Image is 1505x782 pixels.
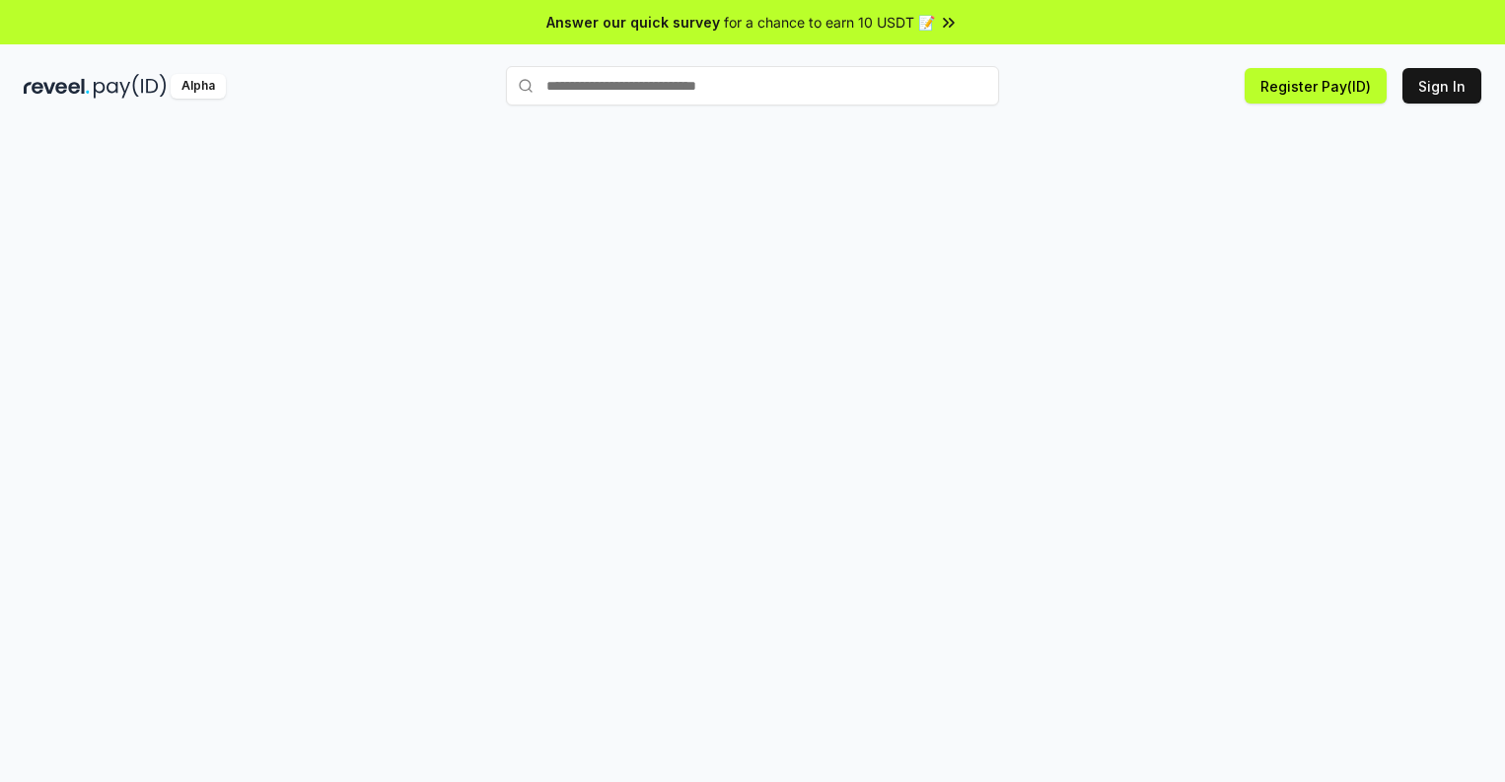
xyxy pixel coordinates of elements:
[546,12,720,33] span: Answer our quick survey
[1402,68,1481,104] button: Sign In
[1245,68,1387,104] button: Register Pay(ID)
[724,12,935,33] span: for a chance to earn 10 USDT 📝
[24,74,90,99] img: reveel_dark
[94,74,167,99] img: pay_id
[171,74,226,99] div: Alpha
